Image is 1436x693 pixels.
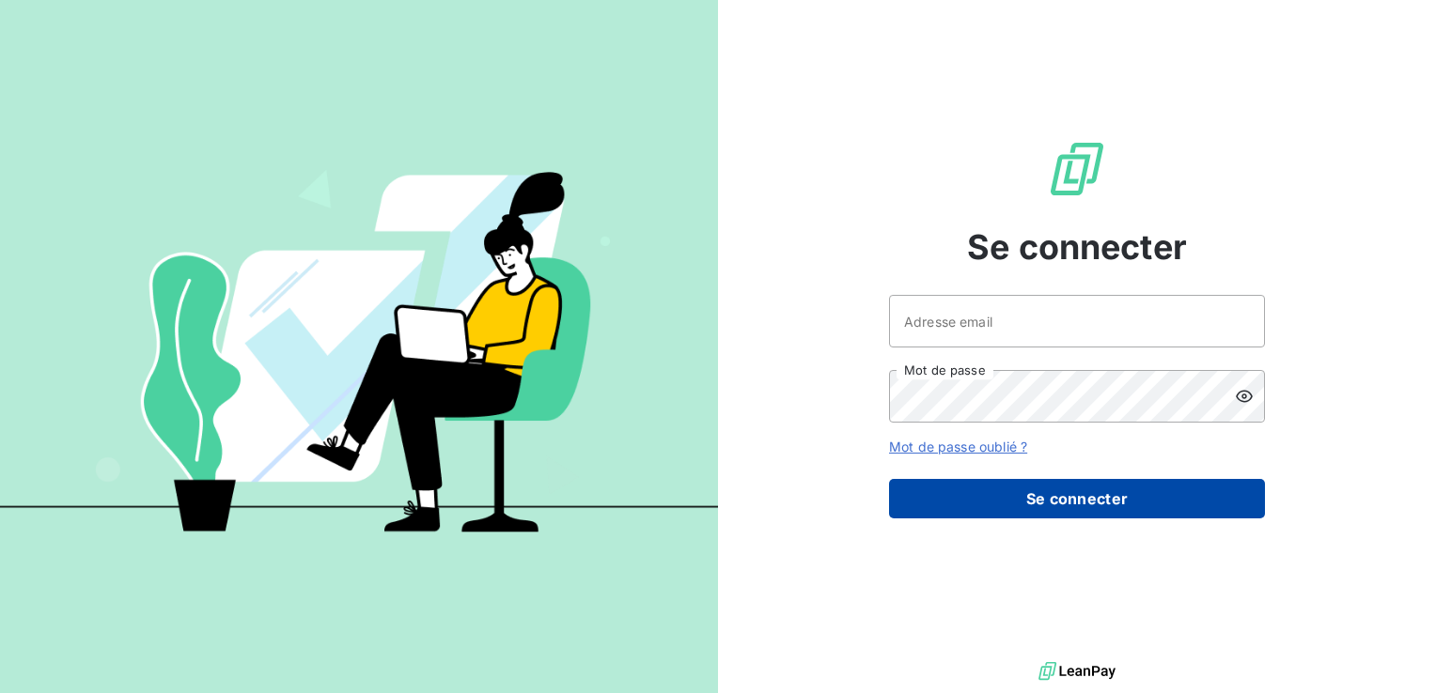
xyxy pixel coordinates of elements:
span: Se connecter [967,222,1187,272]
img: Logo LeanPay [1047,139,1107,199]
a: Mot de passe oublié ? [889,439,1027,454]
img: logo [1038,657,1116,685]
button: Se connecter [889,479,1265,518]
input: placeholder [889,295,1265,347]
